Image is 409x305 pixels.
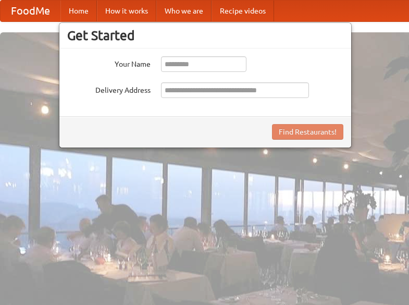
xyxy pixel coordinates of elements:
[60,1,97,21] a: Home
[272,124,343,140] button: Find Restaurants!
[156,1,212,21] a: Who we are
[97,1,156,21] a: How it works
[1,1,60,21] a: FoodMe
[212,1,274,21] a: Recipe videos
[67,28,343,43] h3: Get Started
[67,82,151,95] label: Delivery Address
[67,56,151,69] label: Your Name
